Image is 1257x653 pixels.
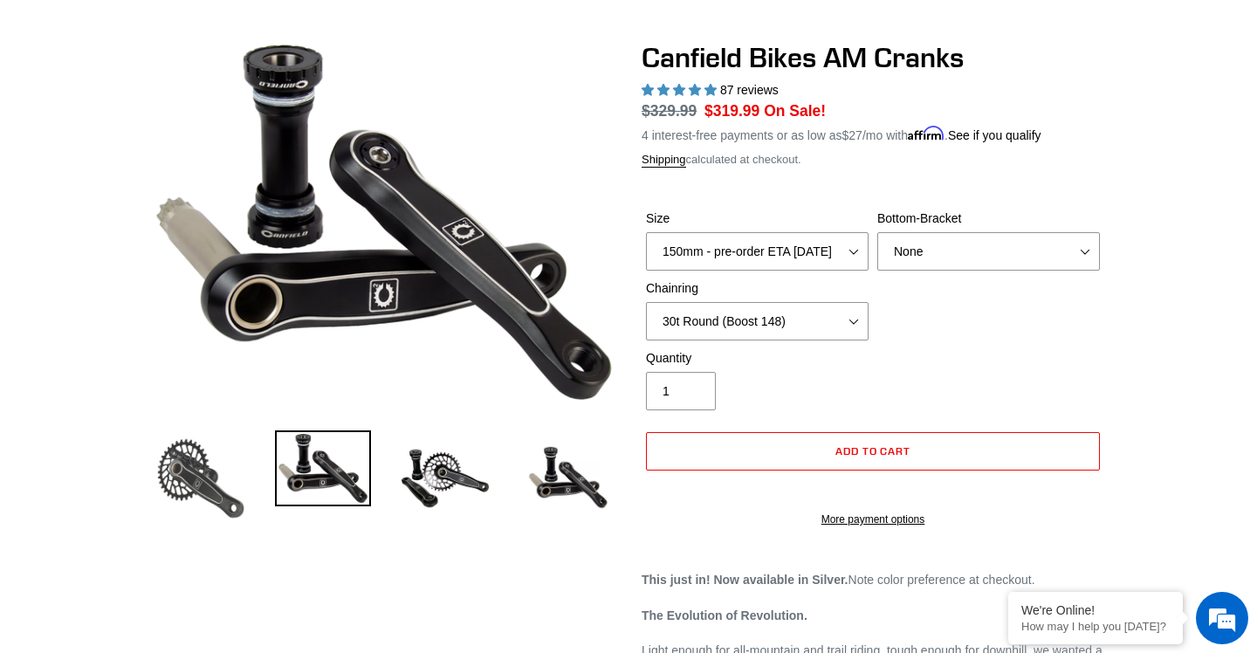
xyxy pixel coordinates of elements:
[642,102,697,120] s: $329.99
[56,87,100,131] img: d_696896380_company_1647369064580_696896380
[646,210,869,228] label: Size
[764,100,826,122] span: On Sale!
[835,444,911,457] span: Add to cart
[642,83,720,97] span: 4.97 stars
[646,279,869,298] label: Chainring
[642,608,807,622] strong: The Evolution of Revolution.
[704,102,759,120] span: $319.99
[117,98,319,120] div: Chat with us now
[842,128,862,142] span: $27
[1021,620,1170,633] p: How may I help you today?
[9,453,333,514] textarea: Type your message and hit 'Enter'
[519,430,615,526] img: Load image into Gallery viewer, CANFIELD-AM_DH-CRANKS
[642,41,1104,74] h1: Canfield Bikes AM Cranks
[642,151,1104,168] div: calculated at checkout.
[397,430,493,526] img: Load image into Gallery viewer, Canfield Bikes AM Cranks
[642,122,1041,145] p: 4 interest-free payments or as low as /mo with .
[153,430,249,526] img: Load image into Gallery viewer, Canfield Bikes AM Cranks
[286,9,328,51] div: Minimize live chat window
[720,83,779,97] span: 87 reviews
[646,349,869,368] label: Quantity
[1021,603,1170,617] div: We're Online!
[908,126,944,141] span: Affirm
[877,210,1100,228] label: Bottom-Bracket
[642,571,1104,589] p: Note color preference at checkout.
[646,432,1100,471] button: Add to cart
[19,96,45,122] div: Navigation go back
[642,153,686,168] a: Shipping
[101,208,241,384] span: We're online!
[948,128,1041,142] a: See if you qualify - Learn more about Affirm Financing (opens in modal)
[275,430,371,507] img: Load image into Gallery viewer, Canfield Cranks
[646,512,1100,527] a: More payment options
[642,573,848,587] strong: This just in! Now available in Silver.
